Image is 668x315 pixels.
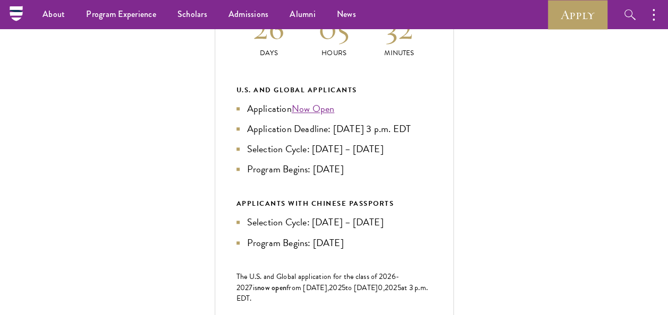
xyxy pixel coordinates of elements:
a: Now Open [292,101,335,116]
li: Application Deadline: [DATE] 3 p.m. EDT [236,121,432,136]
li: Selection Cycle: [DATE] – [DATE] [236,215,432,230]
span: now open [257,282,286,293]
div: U.S. and Global Applicants [236,84,432,96]
li: Program Begins: [DATE] [236,162,432,177]
li: Application [236,101,432,116]
p: Days [236,48,302,59]
span: 5 [342,282,345,293]
span: at 3 p.m. EDT. [236,282,428,304]
span: to [DATE] [345,282,378,293]
p: Minutes [367,48,432,59]
span: -202 [236,271,400,293]
p: Hours [301,48,367,59]
span: is [253,282,258,293]
span: 202 [329,282,342,293]
span: 7 [249,282,252,293]
li: Program Begins: [DATE] [236,235,432,250]
div: APPLICANTS WITH CHINESE PASSPORTS [236,198,432,209]
span: 0 [378,282,383,293]
span: 5 [398,282,401,293]
span: from [DATE], [286,282,329,293]
span: 202 [385,282,398,293]
span: 6 [392,271,396,282]
li: Selection Cycle: [DATE] – [DATE] [236,142,432,156]
span: The U.S. and Global application for the class of 202 [236,271,392,282]
span: , [383,282,385,293]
